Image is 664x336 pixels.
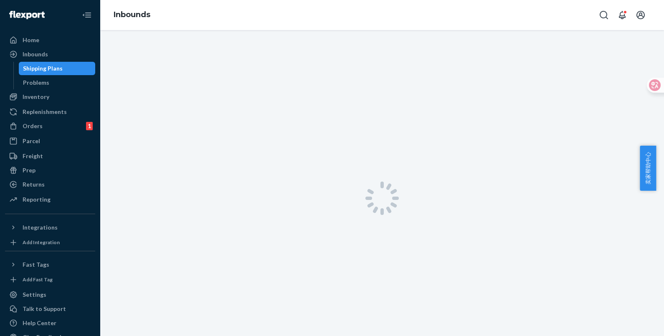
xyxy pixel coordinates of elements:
a: Reporting [5,193,95,206]
div: 1 [86,122,93,130]
a: Inventory [5,90,95,104]
button: Open notifications [614,7,631,23]
a: Inbounds [114,10,150,19]
div: Settings [23,291,46,299]
div: Add Fast Tag [23,276,53,283]
a: Prep [5,164,95,177]
a: Inbounds [5,48,95,61]
button: Close Navigation [79,7,95,23]
a: Home [5,33,95,47]
div: Orders [23,122,43,130]
div: Inbounds [23,50,48,58]
button: 卖家帮助中心 [640,146,656,191]
div: Returns [23,180,45,189]
div: Inventory [23,93,49,101]
div: Replenishments [23,108,67,116]
button: Talk to Support [5,302,95,316]
div: Shipping Plans [23,64,63,73]
ol: breadcrumbs [107,3,157,27]
a: Problems [19,76,96,89]
a: Add Fast Tag [5,275,95,285]
a: Replenishments [5,105,95,119]
div: Parcel [23,137,40,145]
div: Help Center [23,319,56,327]
button: Fast Tags [5,258,95,271]
a: Freight [5,149,95,163]
button: Open account menu [632,7,649,23]
div: Integrations [23,223,58,232]
div: Fast Tags [23,260,49,269]
a: Settings [5,288,95,301]
div: Reporting [23,195,51,204]
img: Flexport logo [9,11,45,19]
a: Returns [5,178,95,191]
div: Problems [23,78,49,87]
a: Parcel [5,134,95,148]
div: Home [23,36,39,44]
a: Orders1 [5,119,95,133]
div: Add Integration [23,239,60,246]
button: Integrations [5,221,95,234]
button: Open Search Box [596,7,612,23]
a: Help Center [5,316,95,330]
div: Talk to Support [23,305,66,313]
a: Add Integration [5,237,95,248]
a: Shipping Plans [19,62,96,75]
div: Freight [23,152,43,160]
div: Prep [23,166,35,174]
